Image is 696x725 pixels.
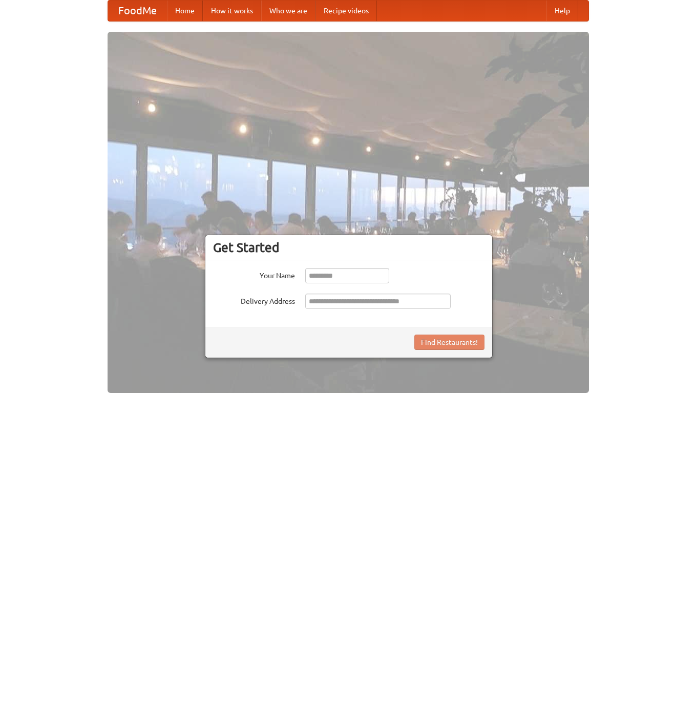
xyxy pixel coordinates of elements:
[213,294,295,306] label: Delivery Address
[414,335,484,350] button: Find Restaurants!
[546,1,578,21] a: Help
[213,268,295,281] label: Your Name
[203,1,261,21] a: How it works
[108,1,167,21] a: FoodMe
[261,1,315,21] a: Who we are
[167,1,203,21] a: Home
[315,1,377,21] a: Recipe videos
[213,240,484,255] h3: Get Started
